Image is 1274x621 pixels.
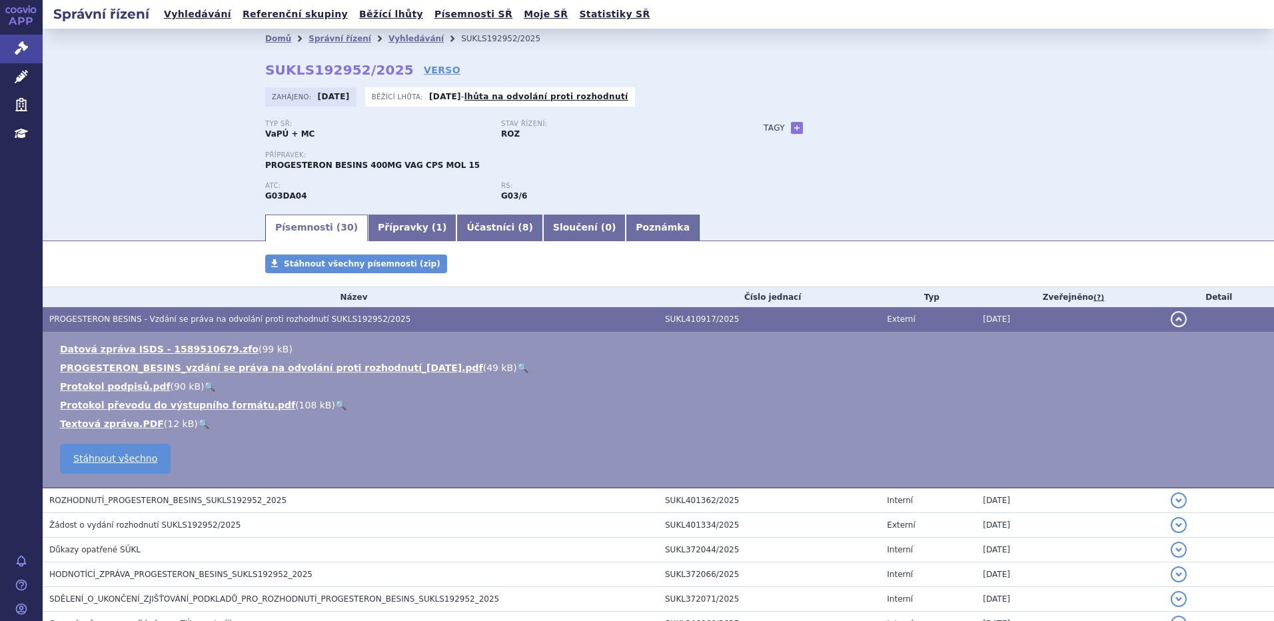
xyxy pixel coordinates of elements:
[43,5,160,23] h2: Správní řízení
[429,92,461,101] strong: [DATE]
[658,538,880,562] td: SUKL372044/2025
[658,513,880,538] td: SUKL401334/2025
[1171,591,1187,607] button: detail
[49,496,287,505] span: ROZHODNUTÍ_PROGESTERON_BESINS_SUKLS192952_2025
[522,222,529,233] span: 8
[262,344,289,354] span: 99 kB
[49,594,499,604] span: SDĚLENÍ_O_UKONČENÍ_ZJIŠŤOVÁNÍ_PODKLADŮ_PRO_ROZHODNUTÍ_PROGESTERON_BESINS_SUKLS192952_2025
[174,381,201,392] span: 90 kB
[887,545,913,554] span: Interní
[1171,566,1187,582] button: detail
[265,151,737,159] p: Přípravek:
[887,520,915,530] span: Externí
[335,400,346,410] a: 🔍
[501,120,724,128] p: Stav řízení:
[791,122,803,134] a: +
[355,5,427,23] a: Běžící lhůty
[167,418,194,429] span: 12 kB
[658,587,880,612] td: SUKL372071/2025
[486,362,513,373] span: 49 kB
[501,191,527,201] strong: progesteron, vag.
[658,287,880,307] th: Číslo jednací
[340,222,353,233] span: 30
[1171,542,1187,558] button: detail
[520,5,572,23] a: Moje SŘ
[976,562,1163,587] td: [DATE]
[309,34,371,43] a: Správní řízení
[198,418,209,429] a: 🔍
[60,344,259,354] a: Datová zpráva ISDS - 1589510679.zfo
[887,594,913,604] span: Interní
[429,91,628,102] p: -
[388,34,444,43] a: Vyhledávání
[501,182,724,190] p: RS:
[887,314,915,324] span: Externí
[272,91,314,102] span: Zahájeno:
[60,418,164,429] a: Textová zpráva.PDF
[43,287,658,307] th: Název
[60,381,171,392] a: Protokol podpisů.pdf
[501,129,520,139] strong: ROZ
[456,215,542,241] a: Účastníci (8)
[239,5,352,23] a: Referenční skupiny
[204,381,215,392] a: 🔍
[60,398,1261,412] li: ( )
[265,215,368,241] a: Písemnosti (30)
[658,488,880,513] td: SUKL401362/2025
[265,120,488,128] p: Typ SŘ:
[887,496,913,505] span: Interní
[976,488,1163,513] td: [DATE]
[265,191,307,201] strong: PROGESTERON
[887,570,913,579] span: Interní
[1164,287,1274,307] th: Detail
[60,342,1261,356] li: ( )
[517,362,528,373] a: 🔍
[1171,517,1187,533] button: detail
[626,215,700,241] a: Poznámka
[976,307,1163,332] td: [DATE]
[49,520,241,530] span: Žádost o vydání rozhodnutí SUKLS192952/2025
[265,255,447,273] a: Stáhnout všechny písemnosti (zip)
[60,380,1261,393] li: ( )
[424,63,460,77] a: VERSO
[265,62,414,78] strong: SUKLS192952/2025
[318,92,350,101] strong: [DATE]
[1171,311,1187,327] button: detail
[658,307,880,332] td: SUKL410917/2025
[764,120,785,136] h3: Tagy
[976,513,1163,538] td: [DATE]
[368,215,456,241] a: Přípravky (1)
[543,215,626,241] a: Sloučení (0)
[60,400,295,410] a: Protokol převodu do výstupního formátu.pdf
[430,5,516,23] a: Písemnosti SŘ
[605,222,612,233] span: 0
[49,570,313,579] span: HODNOTÍCÍ_ZPRÁVA_PROGESTERON_BESINS_SUKLS192952_2025
[1093,293,1104,303] abbr: (?)
[160,5,235,23] a: Vyhledávání
[265,34,291,43] a: Domů
[284,259,440,269] span: Stáhnout všechny písemnosti (zip)
[265,129,315,139] strong: VaPÚ + MC
[60,361,1261,374] li: ( )
[372,91,426,102] span: Běžící lhůta:
[658,562,880,587] td: SUKL372066/2025
[464,92,628,101] a: lhůta na odvolání proti rozhodnutí
[976,287,1163,307] th: Zveřejněno
[1171,492,1187,508] button: detail
[299,400,332,410] span: 108 kB
[60,417,1261,430] li: ( )
[461,29,558,49] li: SUKLS192952/2025
[436,222,442,233] span: 1
[880,287,976,307] th: Typ
[49,545,141,554] span: Důkazy opatřené SÚKL
[575,5,654,23] a: Statistiky SŘ
[976,587,1163,612] td: [DATE]
[976,538,1163,562] td: [DATE]
[60,444,171,474] a: Stáhnout všechno
[49,314,410,324] span: PROGESTERON BESINS - Vzdání se práva na odvolání proti rozhodnutí SUKLS192952/2025
[265,161,480,170] span: PROGESTERON BESINS 400MG VAG CPS MOL 15
[265,182,488,190] p: ATC:
[60,362,483,373] a: PROGESTERON_BESINS_vzdání se práva na odvolání proti rozhodnutí_[DATE].pdf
